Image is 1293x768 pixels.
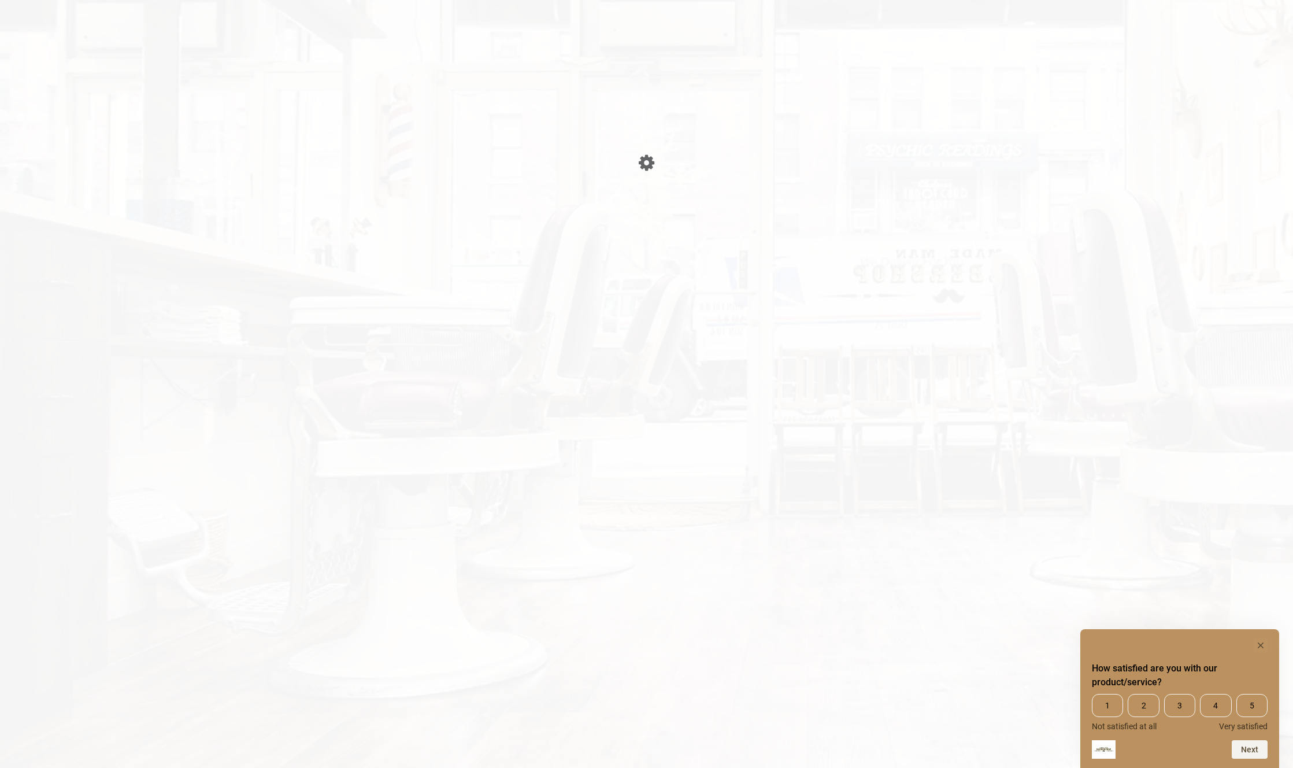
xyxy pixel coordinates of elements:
[1164,694,1195,717] span: 3
[1232,740,1268,759] button: Next question
[1092,694,1268,731] div: How satisfied are you with our product/service? Select an option from 1 to 5, with 1 being Not sa...
[1200,694,1231,717] span: 4
[1236,694,1268,717] span: 5
[1092,694,1123,717] span: 1
[1219,722,1268,731] span: Very satisfied
[1254,638,1268,652] button: Hide survey
[1128,694,1159,717] span: 2
[1092,638,1268,759] div: How satisfied are you with our product/service? Select an option from 1 to 5, with 1 being Not sa...
[1092,722,1157,731] span: Not satisfied at all
[1092,662,1268,689] h2: How satisfied are you with our product/service? Select an option from 1 to 5, with 1 being Not sa...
